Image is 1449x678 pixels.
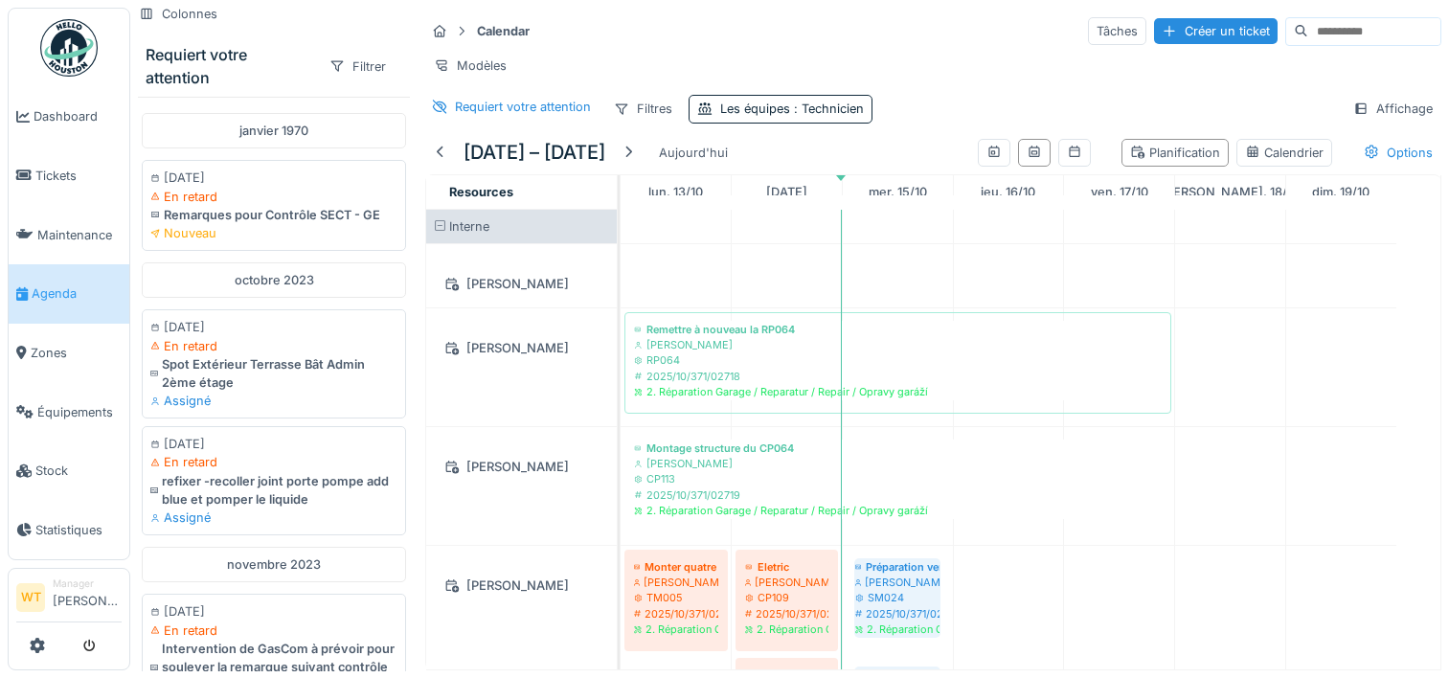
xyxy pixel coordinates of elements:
div: 2025/10/371/02746 [634,606,718,621]
div: Monter quatre feux de travail [634,559,718,575]
div: [PERSON_NAME] [855,575,940,590]
a: Tickets [9,147,129,206]
div: Créer un ticket [1154,18,1278,44]
div: Filtres [605,95,681,123]
div: Remettre à nouveau la RP064 [634,322,1162,337]
a: 13 octobre 2025 [644,179,708,205]
div: Requiert votre attention [455,98,591,116]
div: [PERSON_NAME] [634,575,718,590]
a: 17 octobre 2025 [1086,179,1153,205]
a: Statistiques [9,501,129,560]
a: 15 octobre 2025 [864,179,932,205]
div: refixer -recoller joint porte pompe add blue et pomper le liquide [150,472,397,508]
div: [DATE] [150,435,397,453]
div: Options [1355,139,1441,167]
div: Les équipes [720,100,864,118]
div: RP064 [634,352,1162,368]
div: [PERSON_NAME] [438,336,605,360]
a: 14 octobre 2025 [761,179,812,205]
div: Assigné [150,392,397,410]
div: Nouveau [150,224,397,242]
div: Affichage [1345,95,1441,123]
div: Aujourd'hui [651,140,736,166]
a: Zones [9,324,129,383]
div: En retard [150,188,397,206]
span: Stock [35,462,122,480]
a: Dashboard [9,87,129,147]
div: 2025/10/371/02782 [855,606,940,621]
div: Filtrer [321,53,395,80]
div: 2025/10/371/02718 [634,369,1162,384]
div: [PERSON_NAME] [438,272,605,296]
a: Stock [9,441,129,501]
span: Tickets [35,167,122,185]
div: Assigné [150,508,397,527]
div: SM024 [855,590,940,605]
span: Resources [449,185,513,199]
div: CP109 [745,590,828,605]
div: [DATE] [150,169,397,187]
span: Maintenance [37,226,122,244]
div: 2025/10/371/02719 [634,487,1162,503]
a: Équipements [9,382,129,441]
div: 2. Réparation Garage / Reparatur / Repair / Opravy garáží [855,621,940,637]
div: octobre 2023 [142,262,406,298]
div: [DATE] [150,602,397,621]
div: [PERSON_NAME] [634,456,1162,471]
div: Tâches [1088,17,1146,45]
div: En retard [150,337,397,355]
div: Spot Extérieur Terrasse Bât Admin 2ème étage [150,355,397,392]
div: Modèles [425,52,515,79]
span: : Technicien [790,102,864,116]
span: Statistiques [35,521,122,539]
div: Montage structure du CP064 [634,441,1162,456]
div: 2. Réparation Garage / Reparatur / Repair / Opravy garáží [634,621,718,637]
li: [PERSON_NAME] [53,576,122,618]
div: Préparation vente [855,559,940,575]
div: [PERSON_NAME] [745,575,828,590]
div: Planification [1130,144,1220,162]
img: Badge_color-CXgf-gQk.svg [40,19,98,77]
div: [PERSON_NAME] [438,455,605,479]
div: Eletric [745,559,828,575]
div: [PERSON_NAME] [634,337,1162,352]
div: [PERSON_NAME] [438,574,605,598]
span: Équipements [37,403,122,421]
div: TM005 [634,590,718,605]
div: novembre 2023 [142,547,406,582]
a: Maintenance [9,205,129,264]
div: Manager [53,576,122,591]
div: 2. Réparation Garage / Reparatur / Repair / Opravy garáží [634,384,1162,399]
a: WT Manager[PERSON_NAME] [16,576,122,622]
h5: [DATE] – [DATE] [464,141,605,164]
div: 2. Réparation Garage / Reparatur / Repair / Opravy garáží [634,503,1162,518]
span: Interne [449,219,489,234]
div: CP113 [634,471,1162,486]
li: WT [16,583,45,612]
a: Agenda [9,264,129,324]
div: En retard [150,621,397,640]
div: Remarques pour Contrôle SECT - GE [150,206,397,224]
a: 16 octobre 2025 [976,179,1040,205]
a: 18 octobre 2025 [1156,179,1304,205]
span: Agenda [32,284,122,303]
span: Dashboard [34,107,122,125]
div: En retard [150,453,397,471]
div: janvier 1970 [142,113,406,148]
a: 19 octobre 2025 [1307,179,1374,205]
div: Calendrier [1245,144,1324,162]
div: Requiert votre attention [146,43,313,89]
div: 2. Réparation Garage / Reparatur / Repair / Opravy garáží [745,621,828,637]
div: [DATE] [150,318,397,336]
strong: Calendar [469,22,537,40]
div: 2025/10/371/02779 [745,606,828,621]
span: Zones [31,344,122,362]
